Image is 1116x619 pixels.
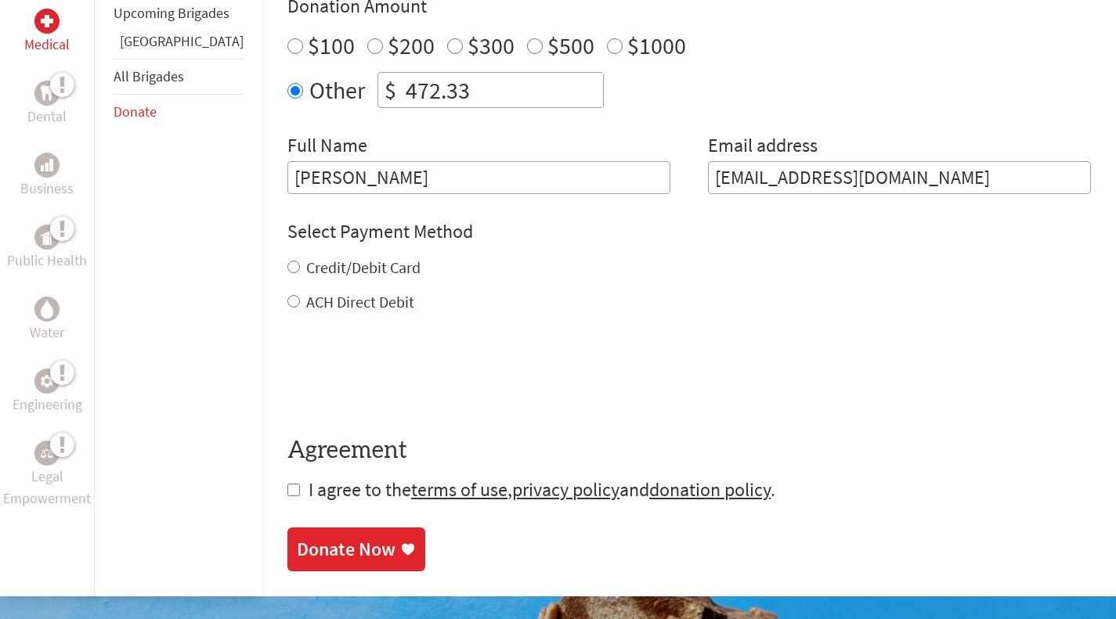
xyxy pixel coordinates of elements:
[13,369,82,416] a: EngineeringEngineering
[41,448,53,458] img: Legal Empowerment
[468,31,515,60] label: $300
[13,394,82,416] p: Engineering
[309,477,775,502] span: I agree to the , and .
[297,537,395,562] div: Donate Now
[287,161,670,194] input: Enter Full Name
[41,301,53,318] img: Water
[114,4,229,22] a: Upcoming Brigades
[547,31,594,60] label: $500
[114,67,184,85] a: All Brigades
[306,292,414,311] label: ACH Direct Debit
[34,369,60,394] div: Engineering
[41,15,53,27] img: Medical
[34,81,60,106] div: Dental
[287,219,1091,244] h4: Select Payment Method
[34,153,60,178] div: Business
[308,31,355,60] label: $100
[20,178,74,200] p: Business
[24,9,70,56] a: MedicalMedical
[287,437,1091,465] h4: Agreement
[7,250,87,272] p: Public Health
[27,81,67,128] a: DentalDental
[287,344,525,405] iframe: reCAPTCHA
[41,375,53,387] img: Engineering
[7,225,87,272] a: Public HealthPublic Health
[30,297,64,344] a: WaterWater
[41,229,53,245] img: Public Health
[20,153,74,200] a: BusinessBusiness
[708,161,1091,194] input: Your Email
[34,225,60,250] div: Public Health
[627,31,686,60] label: $1000
[388,31,435,60] label: $200
[306,257,421,277] label: Credit/Debit Card
[120,32,244,50] a: [GEOGRAPHIC_DATA]
[287,133,367,161] label: Full Name
[649,477,771,502] a: donation policy
[708,133,818,161] label: Email address
[30,322,64,344] p: Water
[378,73,403,107] div: $
[512,477,619,502] a: privacy policy
[3,441,91,509] a: Legal EmpowermentLegal Empowerment
[34,9,60,34] div: Medical
[403,73,603,107] input: Enter Amount
[309,72,365,108] label: Other
[411,477,507,502] a: terms of use
[27,106,67,128] p: Dental
[34,297,60,322] div: Water
[24,34,70,56] p: Medical
[41,159,53,171] img: Business
[114,103,157,121] a: Donate
[114,59,244,95] li: All Brigades
[114,31,244,59] li: Panama
[41,86,53,101] img: Dental
[114,95,244,129] li: Donate
[34,441,60,466] div: Legal Empowerment
[3,466,91,509] p: Legal Empowerment
[287,527,425,571] a: Donate Now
